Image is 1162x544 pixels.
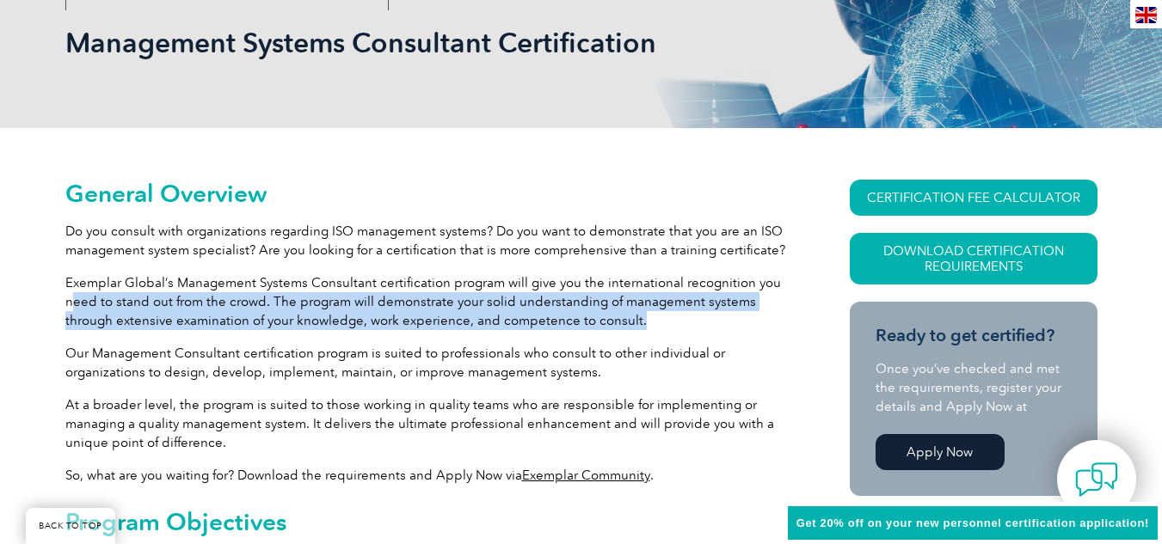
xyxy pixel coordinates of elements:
a: BACK TO TOP [26,508,115,544]
a: CERTIFICATION FEE CALCULATOR [850,180,1097,216]
p: Once you’ve checked and met the requirements, register your details and Apply Now at [876,359,1072,416]
h2: General Overview [65,180,788,207]
a: Exemplar Community [522,468,650,483]
p: Exemplar Global’s Management Systems Consultant certification program will give you the internati... [65,273,788,330]
a: Download Certification Requirements [850,233,1097,284]
p: So, what are you waiting for? Download the requirements and Apply Now via . [65,466,788,485]
p: Do you consult with organizations regarding ISO management systems? Do you want to demonstrate th... [65,222,788,260]
img: en [1135,7,1157,23]
h3: Ready to get certified? [876,325,1072,346]
img: contact-chat.png [1075,458,1118,501]
h2: Program Objectives [65,508,788,535]
a: Apply Now [876,434,1005,470]
p: At a broader level, the program is suited to those working in quality teams who are responsible f... [65,395,788,452]
span: Get 20% off on your new personnel certification application! [796,516,1149,529]
h1: Management Systems Consultant Certification [65,26,726,59]
p: Our Management Consultant certification program is suited to professionals who consult to other i... [65,344,788,382]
